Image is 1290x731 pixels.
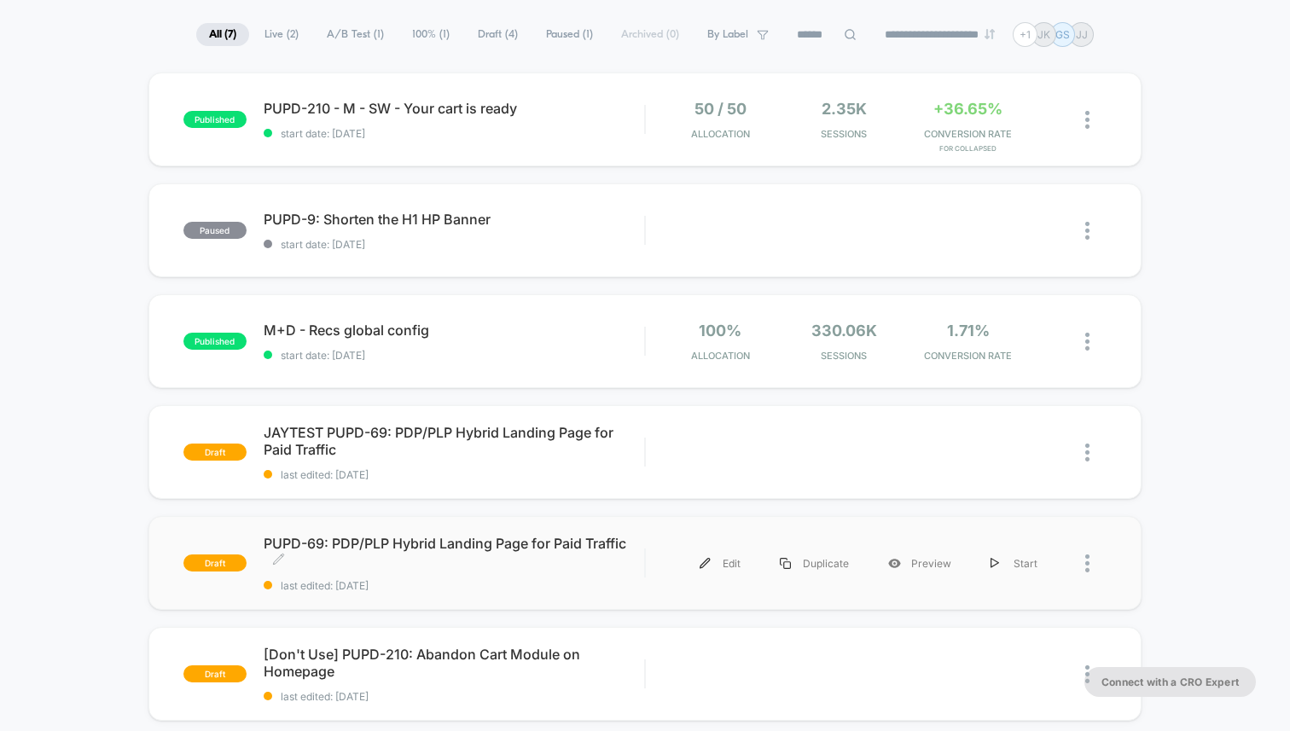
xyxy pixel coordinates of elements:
span: Paused ( 1 ) [533,23,606,46]
img: menu [780,558,791,569]
span: start date: [DATE] [264,238,644,251]
span: JAYTEST PUPD-69: PDP/PLP Hybrid Landing Page for Paid Traffic [264,424,644,458]
img: close [1085,444,1090,461]
img: menu [700,558,711,569]
div: Edit [680,544,760,583]
span: +36.65% [933,100,1002,118]
img: end [985,29,995,39]
span: paused [183,222,247,239]
div: Duplicate [760,544,869,583]
span: M+D - Recs global config [264,322,644,339]
span: draft [183,665,247,682]
p: GS [1055,28,1070,41]
span: CONVERSION RATE [910,128,1026,140]
span: By Label [707,28,748,41]
span: Allocation [691,128,750,140]
p: JK [1037,28,1050,41]
span: last edited: [DATE] [264,579,644,592]
span: Live ( 2 ) [252,23,311,46]
img: close [1085,111,1090,129]
span: start date: [DATE] [264,127,644,140]
span: PUPD-210 - M - SW - Your cart is ready [264,100,644,117]
span: last edited: [DATE] [264,468,644,481]
span: last edited: [DATE] [264,690,644,703]
span: Draft ( 4 ) [465,23,531,46]
span: 50 / 50 [694,100,747,118]
span: Sessions [787,350,902,362]
span: PUPD-9: Shorten the H1 HP Banner [264,211,644,228]
img: close [1085,665,1090,683]
span: published [183,111,247,128]
span: published [183,333,247,350]
img: close [1085,222,1090,240]
button: Connect with a CRO Expert [1084,667,1256,697]
span: for Collapsed [910,144,1026,153]
span: draft [183,444,247,461]
div: Start [971,544,1057,583]
div: Preview [869,544,971,583]
span: 100% [699,322,741,339]
span: start date: [DATE] [264,349,644,362]
span: draft [183,554,247,571]
span: 2.35k [822,100,867,118]
span: Allocation [691,350,750,362]
span: A/B Test ( 1 ) [314,23,397,46]
span: CONVERSION RATE [910,350,1026,362]
span: PUPD-69: PDP/PLP Hybrid Landing Page for Paid Traffic [264,535,644,569]
span: 1.71% [947,322,990,339]
p: JJ [1076,28,1088,41]
span: [Don't Use] PUPD-210: Abandon Cart Module on Homepage [264,646,644,680]
span: 330.06k [811,322,877,339]
div: + 1 [1013,22,1037,47]
img: menu [991,558,999,569]
img: close [1085,554,1090,572]
img: close [1085,333,1090,351]
span: Sessions [787,128,902,140]
span: 100% ( 1 ) [399,23,462,46]
span: All ( 7 ) [196,23,249,46]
